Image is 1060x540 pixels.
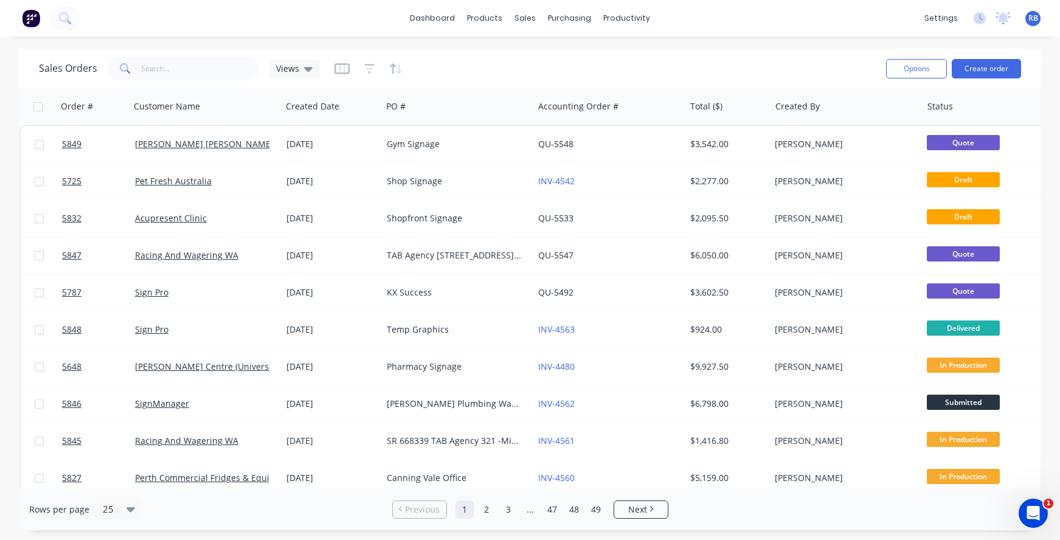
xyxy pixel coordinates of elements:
[134,100,200,112] div: Customer Name
[62,274,135,311] a: 5787
[135,361,469,372] a: [PERSON_NAME] Centre (Universal Property Pty Ltd (ATFT S & J White Family Trust)
[387,212,522,224] div: Shopfront Signage
[29,504,89,516] span: Rows per page
[387,472,522,484] div: Canning Vale Office
[405,504,440,516] span: Previous
[62,435,81,447] span: 5845
[775,175,910,187] div: [PERSON_NAME]
[286,361,377,373] div: [DATE]
[1044,499,1053,508] span: 1
[62,460,135,496] a: 5827
[135,435,238,446] a: Racing And Wagering WA
[1019,499,1048,528] iframe: Intercom live chat
[690,472,761,484] div: $5,159.00
[927,395,1000,410] span: Submitted
[387,138,522,150] div: Gym Signage
[775,138,910,150] div: [PERSON_NAME]
[690,398,761,410] div: $6,798.00
[456,500,474,519] a: Page 1 is your current page
[387,361,522,373] div: Pharmacy Signage
[386,100,406,112] div: PO #
[775,361,910,373] div: [PERSON_NAME]
[387,286,522,299] div: KX Success
[918,9,964,27] div: settings
[286,249,377,261] div: [DATE]
[927,358,1000,373] span: In Production
[543,500,561,519] a: Page 47
[387,324,522,336] div: Temp Graphics
[927,209,1000,224] span: Draft
[690,435,761,447] div: $1,416.80
[286,175,377,187] div: [DATE]
[62,237,135,274] a: 5847
[62,311,135,348] a: 5848
[565,500,583,519] a: Page 48
[597,9,656,27] div: productivity
[690,212,761,224] div: $2,095.50
[775,249,910,261] div: [PERSON_NAME]
[538,361,575,372] a: INV-4480
[775,472,910,484] div: [PERSON_NAME]
[62,212,81,224] span: 5832
[508,9,542,27] div: sales
[286,138,377,150] div: [DATE]
[538,286,573,298] a: QU-5492
[62,175,81,187] span: 5725
[927,432,1000,447] span: In Production
[690,138,761,150] div: $3,542.00
[62,386,135,422] a: 5846
[927,469,1000,484] span: In Production
[387,398,522,410] div: [PERSON_NAME] Plumbing Wangara
[538,175,575,187] a: INV-4542
[499,500,518,519] a: Page 3
[628,504,647,516] span: Next
[886,59,947,78] button: Options
[690,249,761,261] div: $6,050.00
[927,135,1000,150] span: Quote
[387,249,522,261] div: TAB Agency [STREET_ADDRESS][PERSON_NAME]
[286,100,339,112] div: Created Date
[135,212,207,224] a: Acupresent Clinic
[538,435,575,446] a: INV-4561
[690,286,761,299] div: $3,602.50
[538,324,575,335] a: INV-4563
[141,57,260,81] input: Search...
[387,435,522,447] div: SR 668339 TAB Agency 321 -Mindarie
[62,361,81,373] span: 5648
[286,324,377,336] div: [DATE]
[775,324,910,336] div: [PERSON_NAME]
[62,163,135,199] a: 5725
[521,500,539,519] a: Jump forward
[62,348,135,385] a: 5648
[690,361,761,373] div: $9,927.50
[135,324,168,335] a: Sign Pro
[62,286,81,299] span: 5787
[775,398,910,410] div: [PERSON_NAME]
[775,435,910,447] div: [PERSON_NAME]
[62,423,135,459] a: 5845
[135,398,189,409] a: SignManager
[477,500,496,519] a: Page 2
[775,100,820,112] div: Created By
[404,9,461,27] a: dashboard
[22,9,40,27] img: Factory
[690,324,761,336] div: $924.00
[927,172,1000,187] span: Draft
[775,286,910,299] div: [PERSON_NAME]
[1028,13,1038,24] span: RB
[538,212,573,224] a: QU-5533
[286,212,377,224] div: [DATE]
[538,249,573,261] a: QU-5547
[614,504,668,516] a: Next page
[952,59,1021,78] button: Create order
[276,62,299,75] span: Views
[538,138,573,150] a: QU-5548
[135,249,238,261] a: Racing And Wagering WA
[542,9,597,27] div: purchasing
[62,398,81,410] span: 5846
[690,100,722,112] div: Total ($)
[538,398,575,409] a: INV-4562
[62,472,81,484] span: 5827
[393,504,446,516] a: Previous page
[286,398,377,410] div: [DATE]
